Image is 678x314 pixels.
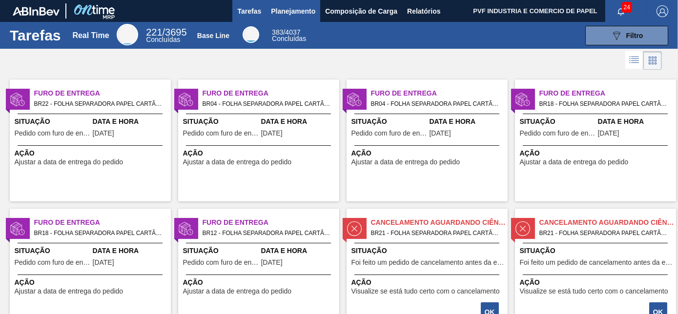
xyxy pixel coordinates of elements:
[539,88,676,98] span: Furo de Entrega
[585,26,668,45] button: Filtro
[183,148,337,158] span: Ação
[539,98,668,109] span: BR18 - FOLHA SEPARADORA PAPEL CARTÃO Pedido - 1980846
[625,51,643,70] div: Visão em Lista
[146,28,186,43] div: Real Time
[34,217,171,228] span: Furo de Entrega
[93,246,168,256] span: Data e Hora
[520,130,596,137] span: Pedido com furo de entrega
[183,288,292,295] span: Ajustar a data de entrega do pedido
[643,51,662,70] div: Visão em Cards
[203,88,339,98] span: Furo de Entrega
[197,32,229,39] div: Base Line
[203,98,331,109] span: BR04 - FOLHA SEPARADORA PAPEL CARTÃO Pedido - 1980681
[520,259,674,266] span: Foi feito um pedido de cancelamento antes da etapa de aguardando faturamento
[93,259,114,266] span: 16/08/2025,
[183,158,292,166] span: Ajustar a data de entrega do pedido
[351,259,505,266] span: Foi feito um pedido de cancelamento antes da etapa de aguardando faturamento
[15,117,90,127] span: Situação
[272,29,306,42] div: Base Line
[520,277,674,288] span: Ação
[72,31,109,40] div: Real Time
[347,92,362,107] img: status
[351,117,427,127] span: Situação
[15,246,90,256] span: Situação
[598,130,619,137] span: 16/08/2025,
[237,5,261,17] span: Tarefas
[183,130,259,137] span: Pedido com furo de entrega
[34,98,163,109] span: BR22 - FOLHA SEPARADORA PAPEL CARTÃO Pedido - 1994481
[146,27,186,38] span: / 3695
[34,228,163,238] span: BR18 - FOLHA SEPARADORA PAPEL CARTÃO Pedido - 1994694
[520,288,668,295] span: Visualize se está tudo certo com o cancelamento
[520,117,596,127] span: Situação
[626,32,643,39] span: Filtro
[117,24,138,45] div: Real Time
[371,88,508,98] span: Furo de Entrega
[15,259,90,266] span: Pedido com furo de entrega
[351,246,505,256] span: Situação
[179,221,193,236] img: status
[351,288,500,295] span: Visualize se está tudo certo com o cancelamento
[183,117,259,127] span: Situação
[243,26,259,43] div: Base Line
[93,130,114,137] span: 14/08/2025,
[271,5,315,17] span: Planejamento
[183,259,259,266] span: Pedido com furo de entrega
[272,28,300,36] span: / 4037
[515,92,530,107] img: status
[520,148,674,158] span: Ação
[203,228,331,238] span: BR12 - FOLHA SEPARADORA PAPEL CARTÃO Pedido - 1990884
[351,148,505,158] span: Ação
[15,158,123,166] span: Ajustar a data de entrega do pedido
[539,228,668,238] span: BR21 - FOLHA SEPARADORA PAPEL CARTÃO Pedido - 1873701
[351,277,505,288] span: Ação
[261,117,337,127] span: Data e Hora
[430,130,451,137] span: 16/08/2025,
[10,92,25,107] img: status
[13,7,60,16] img: TNhmsLtSVTkK8tSr43FrP2fwEKptu5GPRR3wAAAABJRU5ErkJggg==
[93,117,168,127] span: Data e Hora
[430,117,505,127] span: Data e Hora
[183,246,259,256] span: Situação
[183,277,337,288] span: Ação
[598,117,674,127] span: Data e Hora
[34,88,171,98] span: Furo de Entrega
[622,2,632,13] span: 24
[605,4,637,18] button: Notificações
[351,158,460,166] span: Ajustar a data de entrega do pedido
[539,217,676,228] span: Cancelamento aguardando ciência
[10,30,61,41] h1: Tarefas
[10,221,25,236] img: status
[146,27,162,38] span: 221
[15,277,168,288] span: Ação
[272,28,283,36] span: 383
[272,35,306,42] span: Concluídas
[261,130,283,137] span: 16/08/2025,
[15,148,168,158] span: Ação
[515,221,530,236] img: status
[407,5,440,17] span: Relatórios
[15,130,90,137] span: Pedido com furo de entrega
[371,228,500,238] span: BR21 - FOLHA SEPARADORA PAPEL CARTÃO Pedido - 1873698
[347,221,362,236] img: status
[203,217,339,228] span: Furo de Entrega
[325,5,397,17] span: Composição de Carga
[520,246,674,256] span: Situação
[371,217,508,228] span: Cancelamento aguardando ciência
[179,92,193,107] img: status
[520,158,629,166] span: Ajustar a data de entrega do pedido
[371,98,500,109] span: BR04 - FOLHA SEPARADORA PAPEL CARTÃO Pedido - 1990878
[15,288,123,295] span: Ajustar a data de entrega do pedido
[261,246,337,256] span: Data e Hora
[657,5,668,17] img: Logout
[351,130,427,137] span: Pedido com furo de entrega
[261,259,283,266] span: 18/08/2025,
[146,36,180,43] span: Concluídas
